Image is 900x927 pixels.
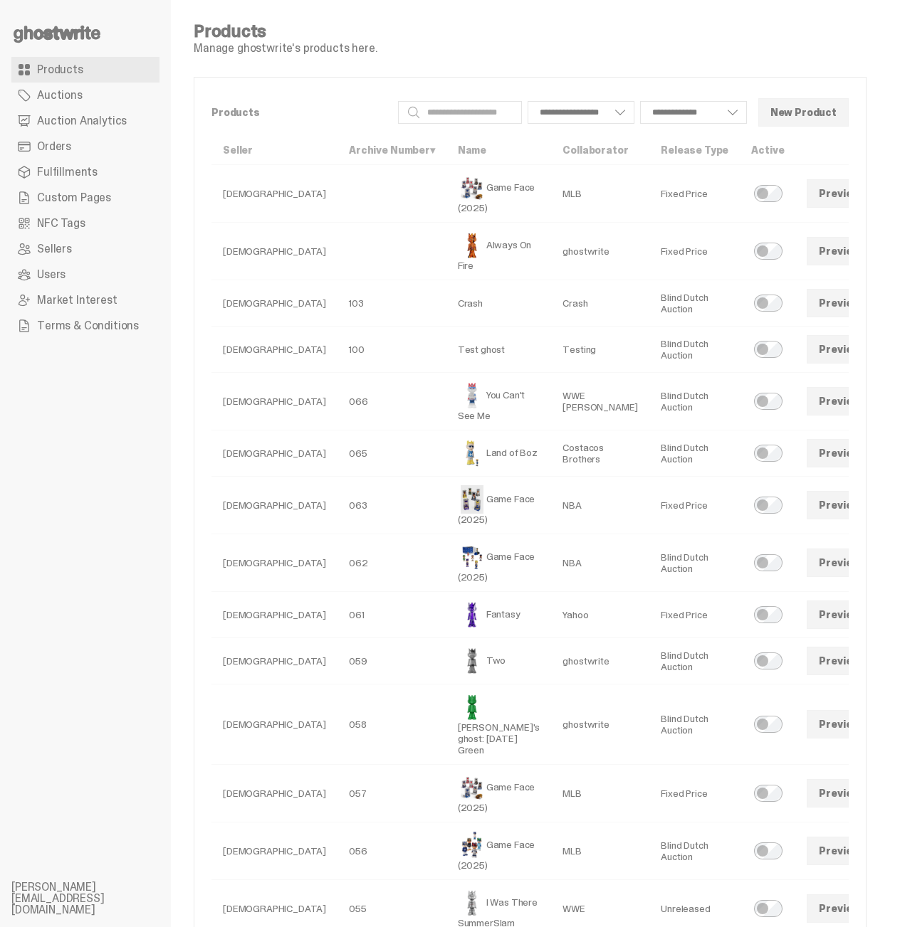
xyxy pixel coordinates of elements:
[37,141,71,152] span: Orders
[458,600,486,629] img: Fantasy
[337,592,446,638] td: 061
[337,430,446,477] td: 065
[807,289,872,317] a: Preview
[807,491,872,519] a: Preview
[211,107,387,117] p: Products
[37,295,117,306] span: Market Interest
[807,179,872,208] a: Preview
[446,165,552,223] td: Game Face (2025)
[37,269,66,280] span: Users
[551,223,649,280] td: ghostwrite
[551,136,649,165] th: Collaborator
[211,477,337,534] td: [DEMOGRAPHIC_DATA]
[337,638,446,684] td: 059
[458,543,486,571] img: Game Face (2025)
[446,430,552,477] td: Land of Boz
[211,765,337,822] td: [DEMOGRAPHIC_DATA]
[551,373,649,430] td: WWE [PERSON_NAME]
[337,822,446,880] td: 056
[807,549,872,577] a: Preview
[551,165,649,223] td: MLB
[807,710,872,738] a: Preview
[37,218,85,229] span: NFC Tags
[37,115,127,127] span: Auction Analytics
[551,822,649,880] td: MLB
[337,765,446,822] td: 057
[211,822,337,880] td: [DEMOGRAPHIC_DATA]
[807,837,872,865] a: Preview
[751,144,784,157] a: Active
[807,894,872,923] a: Preview
[807,439,872,467] a: Preview
[11,185,159,211] a: Custom Pages
[211,638,337,684] td: [DEMOGRAPHIC_DATA]
[458,381,486,410] img: You Can't See Me
[211,223,337,280] td: [DEMOGRAPHIC_DATA]
[446,592,552,638] td: Fantasy
[649,373,740,430] td: Blind Dutch Auction
[11,236,159,262] a: Sellers
[194,43,377,54] p: Manage ghostwrite's products here.
[446,638,552,684] td: Two
[446,280,552,327] td: Crash
[11,881,182,916] li: [PERSON_NAME][EMAIL_ADDRESS][DOMAIN_NAME]
[194,23,377,40] h4: Products
[649,430,740,477] td: Blind Dutch Auction
[649,223,740,280] td: Fixed Price
[649,165,740,223] td: Fixed Price
[458,485,486,514] img: Game Face (2025)
[211,165,337,223] td: [DEMOGRAPHIC_DATA]
[337,327,446,373] td: 100
[551,684,649,765] td: ghostwrite
[458,831,486,859] img: Game Face (2025)
[37,90,83,101] span: Auctions
[458,693,486,721] img: Schrödinger's ghost: Sunday Green
[758,98,849,127] button: New Product
[649,534,740,592] td: Blind Dutch Auction
[458,647,486,675] img: Two
[211,136,337,165] th: Seller
[649,280,740,327] td: Blind Dutch Auction
[11,211,159,236] a: NFC Tags
[649,592,740,638] td: Fixed Price
[211,592,337,638] td: [DEMOGRAPHIC_DATA]
[649,765,740,822] td: Fixed Price
[649,822,740,880] td: Blind Dutch Auction
[551,327,649,373] td: Testing
[37,320,139,332] span: Terms & Conditions
[337,684,446,765] td: 058
[349,144,435,157] a: Archive Number▾
[458,773,486,802] img: Game Face (2025)
[458,439,486,467] img: Land of Boz
[446,477,552,534] td: Game Face (2025)
[807,647,872,675] a: Preview
[211,327,337,373] td: [DEMOGRAPHIC_DATA]
[37,64,83,75] span: Products
[446,136,552,165] th: Name
[11,83,159,108] a: Auctions
[37,192,111,203] span: Custom Pages
[458,231,486,260] img: Always On Fire
[446,684,552,765] td: [PERSON_NAME]'s ghost: [DATE] Green
[458,174,486,202] img: Game Face (2025)
[551,765,649,822] td: MLB
[807,237,872,265] a: Preview
[446,822,552,880] td: Game Face (2025)
[807,335,872,364] a: Preview
[37,243,72,255] span: Sellers
[551,638,649,684] td: ghostwrite
[11,134,159,159] a: Orders
[11,57,159,83] a: Products
[649,638,740,684] td: Blind Dutch Auction
[11,287,159,313] a: Market Interest
[211,280,337,327] td: [DEMOGRAPHIC_DATA]
[807,600,872,629] a: Preview
[337,534,446,592] td: 062
[446,765,552,822] td: Game Face (2025)
[551,534,649,592] td: NBA
[11,159,159,185] a: Fulfillments
[337,280,446,327] td: 103
[11,313,159,339] a: Terms & Conditions
[446,534,552,592] td: Game Face (2025)
[807,779,872,807] a: Preview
